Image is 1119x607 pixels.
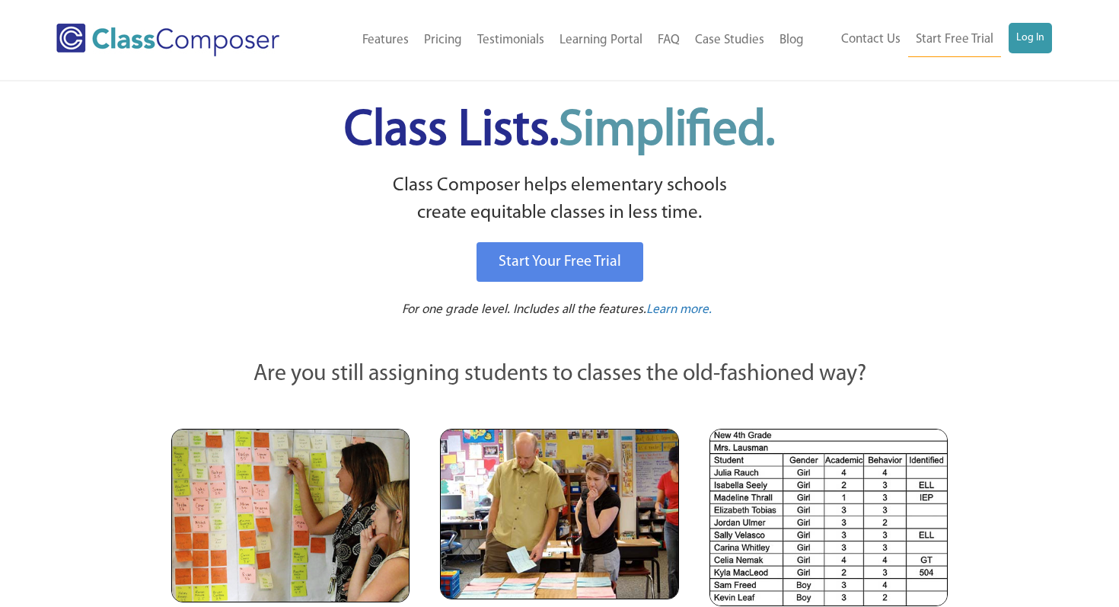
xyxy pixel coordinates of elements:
[499,254,621,270] span: Start Your Free Trial
[319,24,811,57] nav: Header Menu
[811,23,1052,57] nav: Header Menu
[552,24,650,57] a: Learning Portal
[646,301,712,320] a: Learn more.
[477,242,643,282] a: Start Your Free Trial
[56,24,279,56] img: Class Composer
[709,429,948,606] img: Spreadsheets
[687,24,772,57] a: Case Studies
[416,24,470,57] a: Pricing
[440,429,678,599] img: Blue and Pink Paper Cards
[559,107,775,156] span: Simplified.
[646,303,712,316] span: Learn more.
[1009,23,1052,53] a: Log In
[169,172,950,228] p: Class Composer helps elementary schools create equitable classes in less time.
[344,107,775,156] span: Class Lists.
[470,24,552,57] a: Testimonials
[772,24,811,57] a: Blog
[171,358,948,391] p: Are you still assigning students to classes the old-fashioned way?
[908,23,1001,57] a: Start Free Trial
[650,24,687,57] a: FAQ
[402,303,646,316] span: For one grade level. Includes all the features.
[355,24,416,57] a: Features
[171,429,410,602] img: Teachers Looking at Sticky Notes
[834,23,908,56] a: Contact Us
